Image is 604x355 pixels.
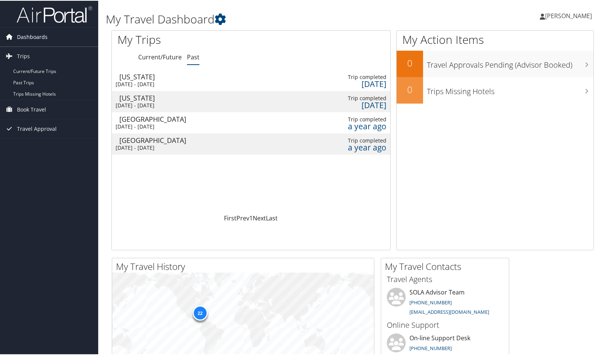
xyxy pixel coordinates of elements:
[409,308,489,315] a: [EMAIL_ADDRESS][DOMAIN_NAME]
[329,94,386,101] div: Trip completed
[397,76,593,103] a: 0Trips Missing Hotels
[249,213,253,222] a: 1
[138,52,182,60] a: Current/Future
[385,259,509,272] h2: My Travel Contacts
[545,11,592,19] span: [PERSON_NAME]
[17,27,48,46] span: Dashboards
[119,94,198,101] div: [US_STATE]
[329,115,386,122] div: Trip completed
[266,213,278,222] a: Last
[397,56,423,69] h2: 0
[397,31,593,47] h1: My Action Items
[387,273,503,284] h3: Travel Agents
[106,11,435,26] h1: My Travel Dashboard
[409,344,452,351] a: [PHONE_NUMBER]
[192,305,207,320] div: 22
[17,99,46,118] span: Book Travel
[116,144,194,150] div: [DATE] - [DATE]
[116,122,194,129] div: [DATE] - [DATE]
[119,115,198,122] div: [GEOGRAPHIC_DATA]
[119,73,198,79] div: [US_STATE]
[236,213,249,222] a: Prev
[329,73,386,80] div: Trip completed
[397,50,593,76] a: 0Travel Approvals Pending (Advisor Booked)
[119,136,198,143] div: [GEOGRAPHIC_DATA]
[329,143,386,150] div: a year ago
[427,82,593,96] h3: Trips Missing Hotels
[383,287,507,318] li: SOLA Advisor Team
[116,259,374,272] h2: My Travel History
[387,319,503,330] h3: Online Support
[253,213,266,222] a: Next
[224,213,236,222] a: First
[540,4,599,26] a: [PERSON_NAME]
[116,80,194,87] div: [DATE] - [DATE]
[17,119,57,138] span: Travel Approval
[116,101,194,108] div: [DATE] - [DATE]
[397,82,423,95] h2: 0
[427,55,593,70] h3: Travel Approvals Pending (Advisor Booked)
[17,5,92,23] img: airportal-logo.png
[329,80,386,87] div: [DATE]
[187,52,199,60] a: Past
[329,122,386,129] div: a year ago
[409,298,452,305] a: [PHONE_NUMBER]
[329,101,386,108] div: [DATE]
[117,31,269,47] h1: My Trips
[329,136,386,143] div: Trip completed
[17,46,30,65] span: Trips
